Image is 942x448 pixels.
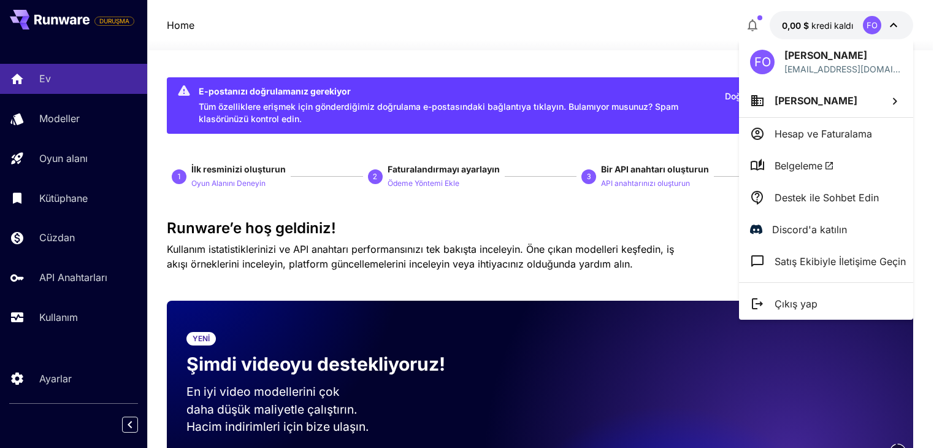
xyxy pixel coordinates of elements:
div: fatihh2135@gmail.com [784,63,902,75]
font: [PERSON_NAME] [784,49,867,61]
font: [EMAIL_ADDRESS][DOMAIN_NAME] [784,64,900,87]
font: FO [754,55,771,69]
font: Discord'a katılın [772,223,847,236]
button: [PERSON_NAME] [739,84,913,117]
font: Destek ile Sohbet Edin [775,191,879,204]
font: Çıkış yap [775,298,818,310]
font: Hesap ve Faturalama [775,128,872,140]
font: [PERSON_NAME] [775,95,857,107]
font: Belgeleme [775,160,822,172]
font: Satış Ekibiyle İletişime Geçin [775,255,906,268]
